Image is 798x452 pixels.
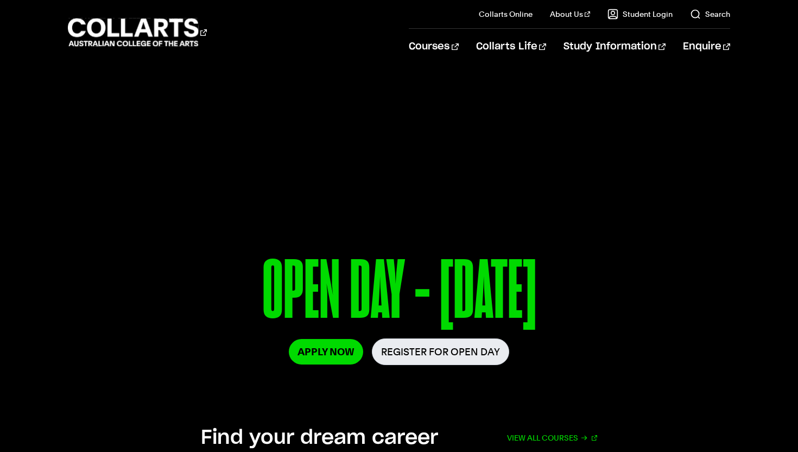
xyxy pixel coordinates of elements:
[550,9,590,20] a: About Us
[683,29,730,65] a: Enquire
[476,29,546,65] a: Collarts Life
[507,426,597,450] a: View all courses
[563,29,666,65] a: Study Information
[68,17,207,48] div: Go to homepage
[76,249,722,338] p: OPEN DAY - [DATE]
[372,338,509,365] a: Register for Open Day
[479,9,533,20] a: Collarts Online
[607,9,673,20] a: Student Login
[690,9,730,20] a: Search
[201,426,438,450] h2: Find your dream career
[409,29,458,65] a: Courses
[289,339,363,365] a: Apply Now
